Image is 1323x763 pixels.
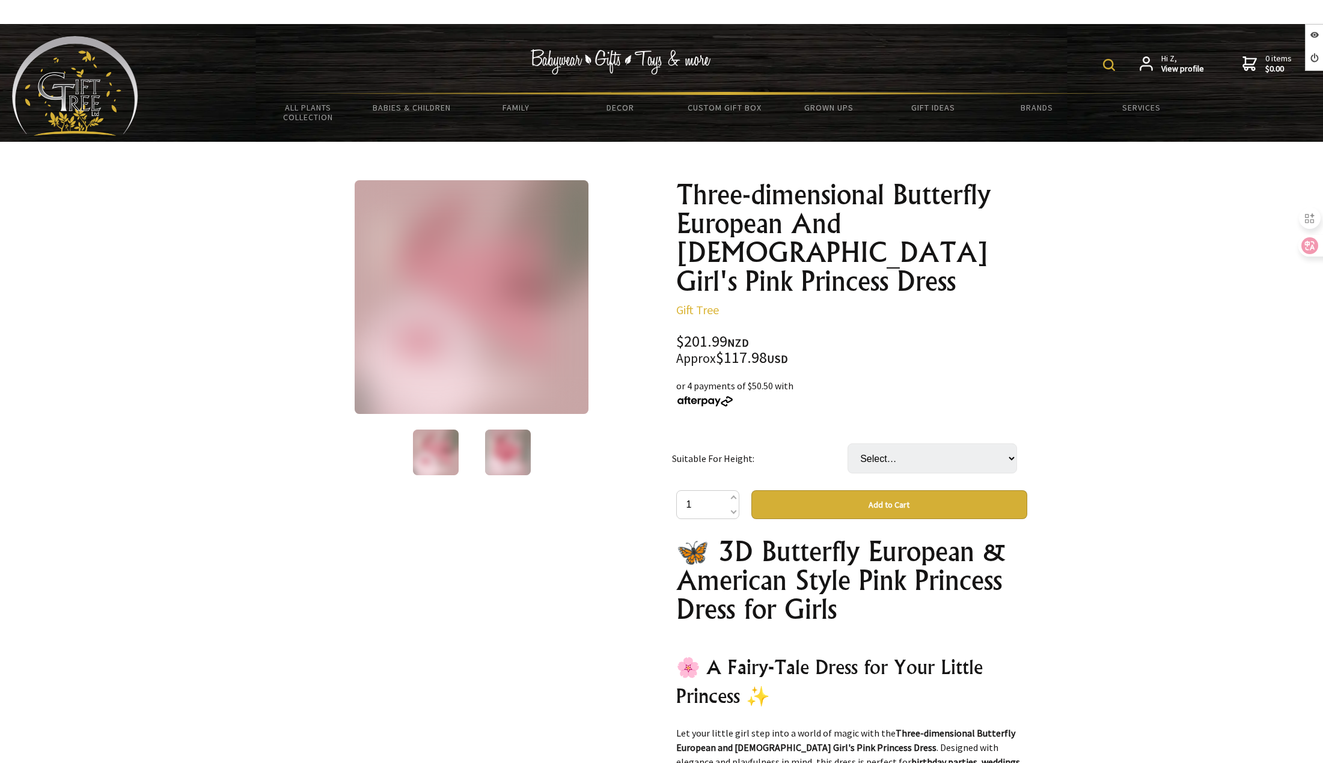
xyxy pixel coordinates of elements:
img: Three-dimensional Butterfly European And American Girl's Pink Princess Dress [355,180,588,414]
span: 0 items [1265,53,1292,74]
h2: 🌸 A Fairy-Tale Dress for Your Little Princess ✨ [676,652,1027,710]
strong: Three-dimensional Butterfly European and [DEMOGRAPHIC_DATA] Girl's Pink Princess Dress [676,727,1015,753]
img: product search [1103,59,1115,71]
small: Approx [676,350,716,366]
span: Hi Z, [1161,53,1204,74]
img: Afterpay [676,396,734,407]
a: Gift Tree [676,302,719,317]
a: Services [1089,95,1193,120]
button: Add to Cart [751,490,1027,519]
a: Gift Ideas [881,95,985,120]
strong: $0.00 [1265,64,1292,74]
img: Babywear - Gifts - Toys & more [531,49,711,74]
img: Babyware - Gifts - Toys and more... [12,36,138,136]
img: Three-dimensional Butterfly European And American Girl's Pink Princess Dress [413,430,459,475]
span: NZD [727,336,749,350]
a: Brands [985,95,1089,120]
a: Family [464,95,568,120]
span: USD [767,352,788,366]
a: Babies & Children [360,95,464,120]
img: Three-dimensional Butterfly European And American Girl's Pink Princess Dress [485,430,531,475]
a: Grown Ups [777,95,881,120]
h1: Three-dimensional Butterfly European And [DEMOGRAPHIC_DATA] Girl's Pink Princess Dress [676,180,1027,296]
div: or 4 payments of $50.50 with [676,378,1027,407]
strong: View profile [1161,64,1204,74]
a: All Plants Collection [256,95,360,130]
div: $201.99 $117.98 [676,334,1027,366]
a: Hi Z,View profile [1140,53,1204,74]
h1: 🦋 3D Butterfly European & American Style Pink Princess Dress for Girls [676,537,1027,624]
a: Decor [568,95,672,120]
a: Custom Gift Box [673,95,777,120]
td: Suitable For Height: [672,427,848,490]
a: 0 items$0.00 [1242,53,1292,74]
